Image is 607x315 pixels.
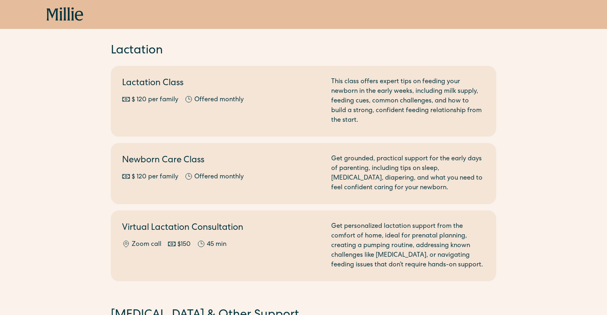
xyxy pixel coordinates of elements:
div: Get grounded, practical support for the early days of parenting, including tips on sleep, [MEDICA... [331,154,485,193]
a: Virtual Lactation ConsultationZoom call$15045 minGet personalized lactation support from the comf... [111,211,496,281]
h2: Newborn Care Class [122,154,322,168]
div: $150 [177,240,191,250]
div: Zoom call [132,240,161,250]
div: Offered monthly [194,172,244,182]
div: This class offers expert tips on feeding your newborn in the early weeks, including milk supply, ... [331,77,485,125]
h2: Lactation Class [122,77,322,90]
div: 45 min [207,240,226,250]
div: Get personalized lactation support from the comfort of home, ideal for prenatal planning, creatin... [331,222,485,270]
a: Lactation Class$ 120 per familyOffered monthlyThis class offers expert tips on feeding your newbo... [111,66,496,137]
a: Newborn Care Class$ 120 per familyOffered monthlyGet grounded, practical support for the early da... [111,143,496,204]
div: $ 120 per family [132,95,178,105]
div: $ 120 per family [132,172,178,182]
h2: Virtual Lactation Consultation [122,222,322,235]
div: Offered monthly [194,95,244,105]
h2: Lactation [111,43,496,59]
